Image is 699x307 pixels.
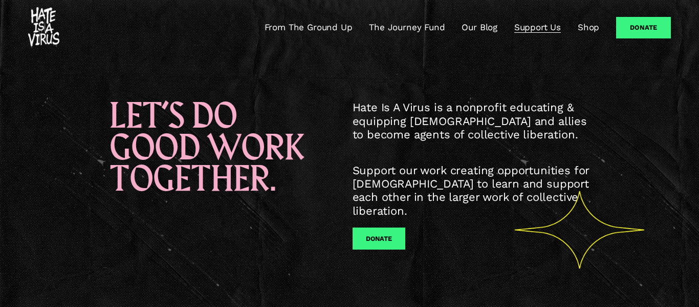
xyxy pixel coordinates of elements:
a: Donate [616,17,671,38]
a: Our Blog [462,22,497,34]
a: Shop [578,22,599,34]
a: From The Ground Up [265,22,353,34]
img: #HATEISAVIRUS [28,7,59,48]
button: DONATE [353,228,405,250]
span: LET’S DO GOOD WORK TOGETHER. [109,94,311,202]
span: Hate Is A Virus is a nonprofit educating & equipping [DEMOGRAPHIC_DATA] and allies to become agen... [353,101,591,141]
span: Support our work creating opportunities for [DEMOGRAPHIC_DATA] to learn and support each other in... [353,164,593,217]
a: The Journey Fund [369,22,445,34]
a: Support Us [514,22,561,34]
